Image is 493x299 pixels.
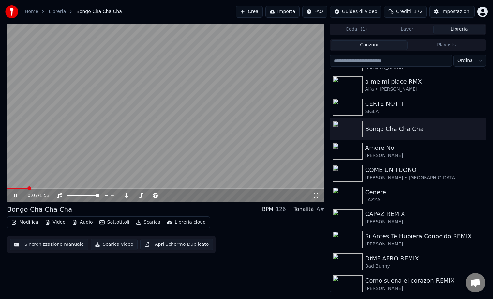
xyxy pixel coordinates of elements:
[49,8,66,15] a: Libreria
[408,40,485,50] button: Playlists
[175,219,206,226] div: Libreria cloud
[69,218,96,227] button: Audio
[28,192,38,199] span: 0:07
[365,232,483,241] div: Si Antes Te Hubiera Conocido REMIX
[316,205,324,213] div: A#
[365,175,483,181] div: [PERSON_NAME] • [GEOGRAPHIC_DATA]
[42,218,68,227] button: Video
[25,8,38,15] a: Home
[25,8,122,15] nav: breadcrumb
[365,263,483,270] div: Bad Bunny
[9,218,41,227] button: Modifica
[5,5,18,18] img: youka
[365,197,483,203] div: LAZZA
[97,218,132,227] button: Sottotitoli
[365,108,483,115] div: SIGLA
[365,77,483,86] div: a me mi piace RMX
[365,99,483,108] div: CERTE NOTTI
[365,241,483,247] div: [PERSON_NAME]
[39,192,50,199] span: 1:53
[365,188,483,197] div: Cenere
[433,25,485,34] button: Libreria
[331,40,408,50] button: Canzoni
[7,205,72,214] div: Bongo Cha Cha Cha
[384,6,427,18] button: Crediti172
[28,192,43,199] div: /
[10,239,88,250] button: Sincronizzazione manuale
[441,8,471,15] div: Impostazioni
[365,219,483,225] div: [PERSON_NAME]
[365,124,483,134] div: Bongo Cha Cha Cha
[457,57,473,64] span: Ordina
[302,6,327,18] button: FAQ
[91,239,138,250] button: Scarica video
[365,152,483,159] div: [PERSON_NAME]
[262,205,273,213] div: BPM
[330,6,381,18] button: Guides di video
[429,6,475,18] button: Impostazioni
[265,6,300,18] button: Importa
[414,8,423,15] span: 172
[365,210,483,219] div: CAPAZ REMIX
[382,25,434,34] button: Lavori
[236,6,262,18] button: Crea
[133,218,163,227] button: Scarica
[365,254,483,263] div: DtMF AFRO REMIX
[276,205,286,213] div: 126
[76,8,122,15] span: Bongo Cha Cha Cha
[294,205,314,213] div: Tonalità
[365,285,483,292] div: [PERSON_NAME]
[365,86,483,93] div: Alfa • [PERSON_NAME]
[331,25,382,34] button: Coda
[140,239,213,250] button: Apri Schermo Duplicato
[466,273,485,292] a: Aprire la chat
[365,143,483,152] div: Amore No
[361,26,367,33] span: ( 1 )
[396,8,411,15] span: Crediti
[365,165,483,175] div: COME UN TUONO
[365,276,483,285] div: Como suena el corazon REMIX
